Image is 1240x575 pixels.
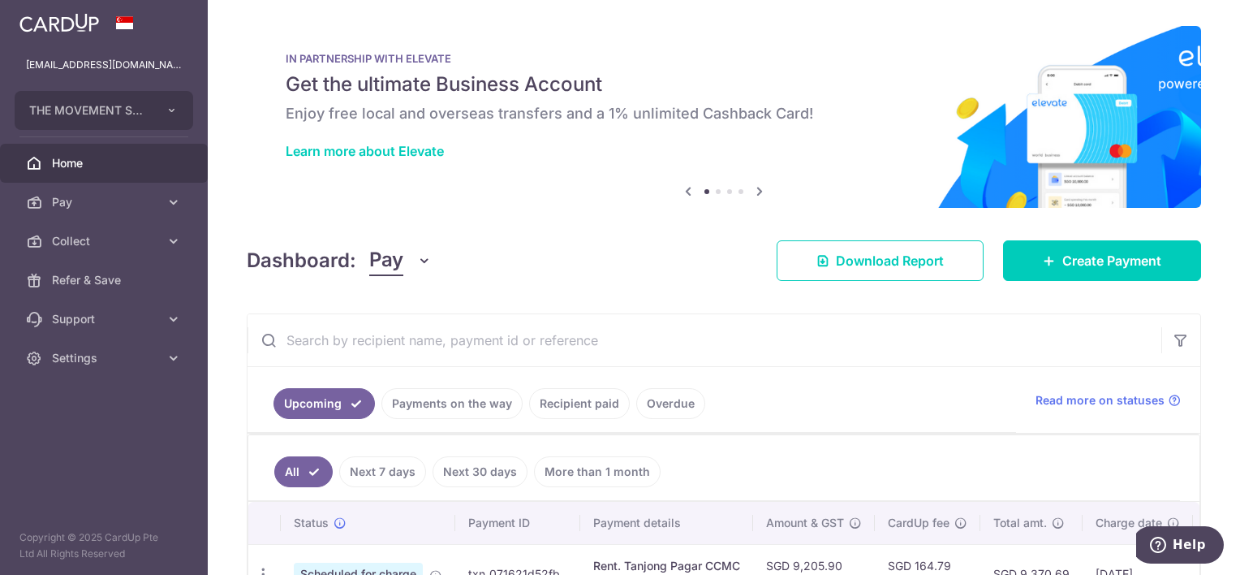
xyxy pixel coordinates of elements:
[248,314,1161,366] input: Search by recipient name, payment id or reference
[381,388,523,419] a: Payments on the way
[433,456,527,487] a: Next 30 days
[15,91,193,130] button: THE MOVEMENT STUDIO PTE. LTD.
[52,350,159,366] span: Settings
[1035,392,1165,409] span: Read more on statuses
[836,251,944,270] span: Download Report
[19,13,99,32] img: CardUp
[52,155,159,171] span: Home
[1096,515,1162,531] span: Charge date
[273,388,375,419] a: Upcoming
[52,194,159,210] span: Pay
[455,502,580,544] th: Payment ID
[1035,392,1181,409] a: Read more on statuses
[286,143,444,159] a: Learn more about Elevate
[888,515,949,531] span: CardUp fee
[52,233,159,249] span: Collect
[286,104,1162,123] h6: Enjoy free local and overseas transfers and a 1% unlimited Cashback Card!
[1003,240,1201,281] a: Create Payment
[534,456,661,487] a: More than 1 month
[294,515,329,531] span: Status
[29,102,149,119] span: THE MOVEMENT STUDIO PTE. LTD.
[636,388,705,419] a: Overdue
[247,26,1201,208] img: Renovation banner
[529,388,630,419] a: Recipient paid
[286,71,1162,97] h5: Get the ultimate Business Account
[286,52,1162,65] p: IN PARTNERSHIP WITH ELEVATE
[1062,251,1161,270] span: Create Payment
[247,246,356,275] h4: Dashboard:
[593,558,740,574] div: Rent. Tanjong Pagar CCMC
[1136,526,1224,567] iframe: Opens a widget where you can find more information
[580,502,753,544] th: Payment details
[369,245,403,276] span: Pay
[777,240,984,281] a: Download Report
[52,272,159,288] span: Refer & Save
[274,456,333,487] a: All
[26,57,182,73] p: [EMAIL_ADDRESS][DOMAIN_NAME]
[369,245,432,276] button: Pay
[52,311,159,327] span: Support
[993,515,1047,531] span: Total amt.
[339,456,426,487] a: Next 7 days
[766,515,844,531] span: Amount & GST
